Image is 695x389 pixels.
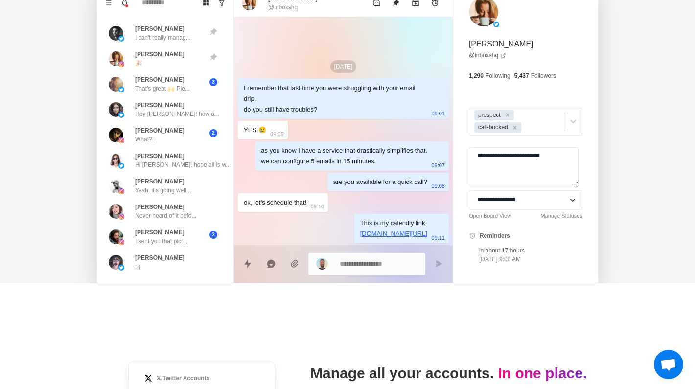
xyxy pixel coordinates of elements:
p: in about 17 hours [479,246,525,255]
button: Quick replies [238,254,257,274]
a: Manage Statuses [540,212,582,220]
img: picture [109,26,123,41]
p: I sent you that pict... [135,237,187,246]
p: Yeah, it's going well... [135,186,191,195]
p: 1,290 [469,71,484,80]
img: picture [109,229,123,244]
p: Hey [PERSON_NAME]! how a... [135,110,219,118]
img: picture [109,255,123,270]
p: [PERSON_NAME] [135,253,185,262]
p: [PERSON_NAME] [135,126,185,135]
p: [PERSON_NAME] [469,38,533,50]
p: @inboxshq [268,3,298,12]
div: Remove call-booked [510,122,520,133]
p: I can't really manag... [135,33,191,42]
div: as you know I have a service that drastically simplifies that. we can configure 5 emails in 15 mi... [261,145,427,167]
img: picture [118,214,124,220]
img: picture [118,163,124,169]
p: What?! [135,135,154,144]
span: 2 [209,231,217,239]
p: [DATE] [330,60,357,73]
p: 09:11 [431,232,445,243]
div: call-booked [475,122,510,133]
p: Never heard of it befo... [135,211,196,220]
p: 09:01 [431,108,445,119]
p: 09:08 [431,181,445,191]
img: picture [118,36,124,42]
span: In one place. [498,365,587,381]
p: 09:07 [431,160,445,171]
div: prospect [475,110,502,120]
p: [PERSON_NAME] [135,152,185,160]
img: picture [109,204,123,219]
div: I remember that last time you were struggling with your email drip. do you still have troubles? [244,83,427,115]
h1: Manage all your accounts. [310,365,590,382]
p: Reminders [480,231,510,240]
p: [PERSON_NAME] [135,75,185,84]
p: ;-) [135,262,140,271]
p: 09:05 [270,129,284,139]
p: Following [486,71,510,80]
p: [PERSON_NAME] [135,228,185,237]
img: picture [118,61,124,67]
p: [DATE] 9:00 AM [479,255,525,264]
img: picture [109,51,123,66]
p: [PERSON_NAME] [135,177,185,186]
img: picture [109,102,123,117]
span: 2 [209,129,217,137]
div: are you available for a quick call? [333,177,427,187]
p: 09:10 [311,201,324,212]
img: picture [109,179,123,193]
div: YES 😢 [244,125,266,136]
button: Reply with AI [261,254,281,274]
p: Followers [531,71,556,80]
img: picture [118,265,124,271]
a: Open chat [654,350,683,379]
a: Open Board View [469,212,511,220]
img: picture [118,137,124,143]
p: [PERSON_NAME] [135,203,185,211]
button: Send message [429,254,449,274]
img: picture [109,128,123,142]
p: 5,437 [514,71,529,80]
img: picture [493,22,499,27]
img: picture [109,77,123,92]
p: Hi [PERSON_NAME], hope all is w... [135,160,231,169]
p: [DOMAIN_NAME][URL] [360,229,427,239]
img: picture [118,112,124,118]
a: @inboxshq [469,51,506,60]
p: That's great 🙌 Ple... [135,84,190,93]
img: picture [118,188,124,194]
p: 🎉 [135,59,142,68]
img: picture [118,239,124,245]
div: This is my calendly link [360,218,427,239]
p: [PERSON_NAME] [135,101,185,110]
img: picture [109,153,123,168]
img: picture [316,258,328,270]
button: Add media [285,254,304,274]
p: [PERSON_NAME] [135,24,185,33]
div: Remove prospect [502,110,513,120]
p: [PERSON_NAME] [135,50,185,59]
div: ok, let's schedule that! [244,197,306,208]
img: picture [118,87,124,92]
span: 3 [209,78,217,86]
